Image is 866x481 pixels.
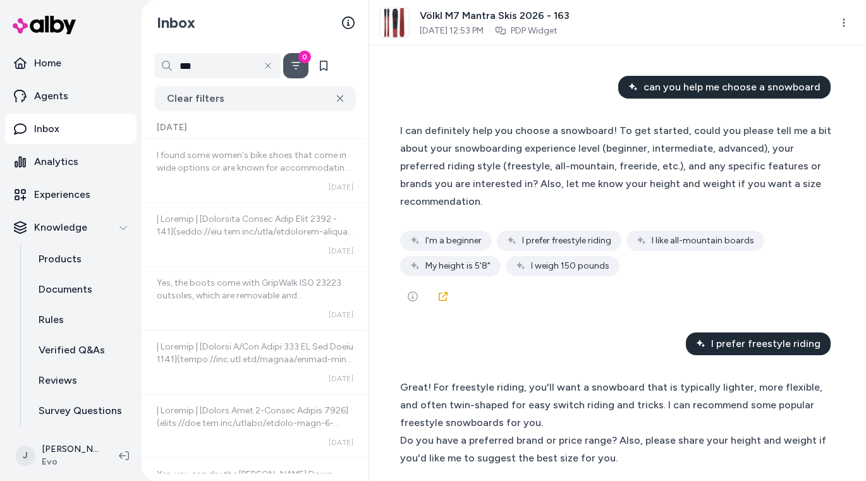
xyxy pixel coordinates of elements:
[400,284,425,309] button: See more
[26,335,137,365] a: Verified Q&As
[329,374,353,384] span: [DATE]
[157,277,341,326] span: Yes, the boots come with GripWalk ISO 23223 outsoles, which are removable and interchangeable roc...
[425,260,491,272] span: My height is 5'8"
[13,16,76,34] img: alby Logo
[26,244,137,274] a: Products
[142,139,369,202] a: I found some women's bike shoes that come in wide options or are known for accommodating wider fe...
[15,446,35,466] span: J
[157,121,187,134] span: [DATE]
[329,246,353,256] span: [DATE]
[39,373,77,388] p: Reviews
[329,182,353,192] span: [DATE]
[154,86,356,111] button: Clear filters
[5,212,137,243] button: Knowledge
[643,80,820,95] span: can you help me choose a snowboard
[142,330,369,394] a: | Loremip | [Dolorsi A/Con Adipi 333 EL Sed Doeiu 1141](tempo://inc.utl.etd/magnaa/enimad-min-ven...
[34,220,87,235] p: Knowledge
[142,266,369,330] a: Yes, the boots come with GripWalk ISO 23223 outsoles, which are removable and interchangeable roc...
[8,435,109,476] button: J[PERSON_NAME]Evo
[39,282,92,297] p: Documents
[329,437,353,448] span: [DATE]
[39,252,82,267] p: Products
[298,51,311,63] div: 0
[34,187,90,202] p: Experiences
[5,81,137,111] a: Agents
[400,125,831,207] span: I can definitely help you choose a snowboard! To get started, could you please tell me a bit abou...
[42,456,99,468] span: Evo
[522,234,611,247] span: I prefer freestyle riding
[400,432,835,467] div: Do you have a preferred brand or price range? Also, please share your height and weight if you'd ...
[39,312,64,327] p: Rules
[511,25,558,37] a: PDP Widget
[157,150,353,388] span: I found some women's bike shoes that come in wide options or are known for accommodating wider fe...
[26,305,137,335] a: Rules
[283,53,308,78] button: Filter
[5,48,137,78] a: Home
[34,154,78,169] p: Analytics
[34,88,68,104] p: Agents
[42,443,99,456] p: [PERSON_NAME]
[34,56,61,71] p: Home
[5,147,137,177] a: Analytics
[531,260,609,272] span: I weigh 150 pounds
[380,8,409,37] img: clone.jpg
[39,343,105,358] p: Verified Q&As
[142,202,369,266] a: | Loremip | [Dolorsita Consec Adip Elit 2392 - 141](seddo://eiu.tem.inc/utla/etdolorem-aliqua-eni...
[39,403,122,418] p: Survey Questions
[5,180,137,210] a: Experiences
[329,310,353,320] span: [DATE]
[26,274,137,305] a: Documents
[142,394,369,458] a: | Loremip | [Dolors Amet 2-Consec Adipis 7926](elits://doe.tem.inc/utlabo/etdolo-magn-6-aliqua?en...
[26,365,137,396] a: Reviews
[400,379,835,432] div: Great! For freestyle riding, you'll want a snowboard that is typically lighter, more flexible, an...
[26,396,137,426] a: Survey Questions
[34,121,59,137] p: Inbox
[157,13,195,32] h2: Inbox
[420,25,484,37] span: [DATE] 12:53 PM
[5,114,137,144] a: Inbox
[711,336,820,351] span: I prefer freestyle riding
[489,25,491,37] span: ·
[425,234,482,247] span: I'm a beginner
[652,234,754,247] span: I like all-mountain boards
[420,8,570,23] span: Völkl M7 Mantra Skis 2026 - 163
